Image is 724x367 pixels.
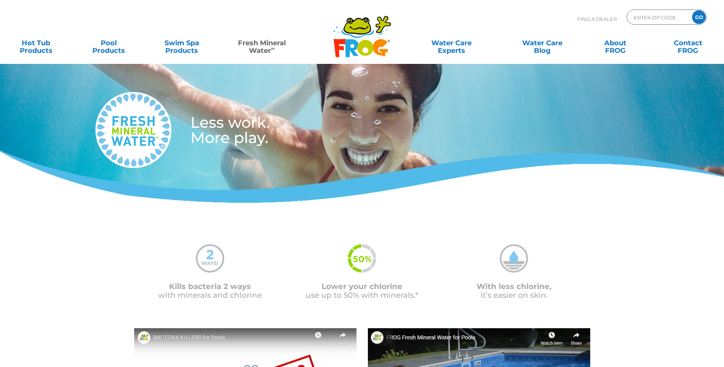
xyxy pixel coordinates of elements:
[660,35,716,51] a: ContactFROG
[438,282,590,300] p: it’s easier on skin.
[322,282,402,291] span: Lower your chlorine
[406,35,497,51] a: Water CareExperts
[514,35,570,51] a: Water CareBlog
[500,244,528,273] img: mineral-water-less-chlorine
[226,35,297,51] a: Fresh MineralWater∞
[577,10,617,29] p: Find A Dealer
[271,45,275,51] sup: ∞
[154,35,210,51] a: Swim SpaProducts
[169,282,251,291] span: Kills bacteria 2 ways
[477,282,551,291] span: With less chlorine,
[633,12,684,23] input: Zip Code Form
[587,35,643,51] a: AboutFROG
[196,244,224,273] img: mineral-water-2-ways
[134,282,286,300] p: with minerals and chlorine
[190,115,422,145] h3: Less work. More play.
[692,10,706,24] input: GO
[348,244,376,273] img: fmw-50percent-icon
[95,92,171,168] img: fresh-mineral-water-logo-medium
[81,35,137,51] a: PoolProducts
[286,282,438,300] p: use up to 50% with minerals.*
[8,35,64,51] a: Hot TubProducts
